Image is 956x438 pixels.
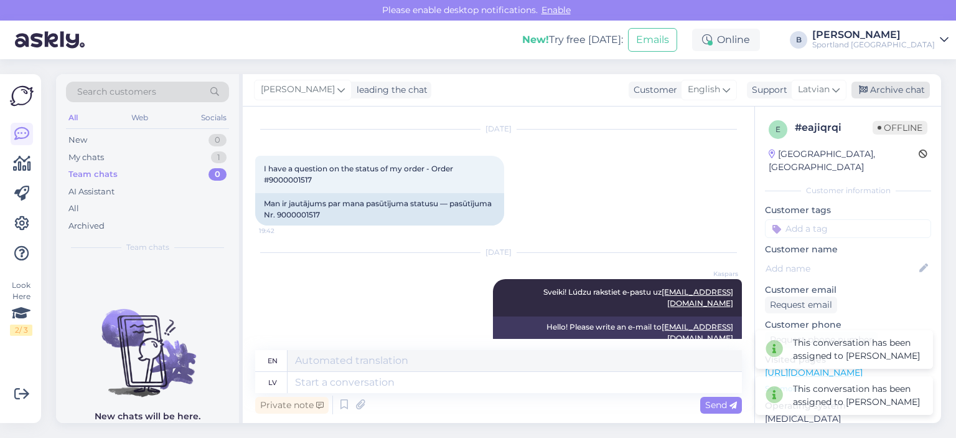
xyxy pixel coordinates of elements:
p: Customer phone [765,318,931,331]
div: Request email [765,297,837,313]
div: All [66,110,80,126]
div: Private note [255,397,329,414]
span: I have a question on the status of my order - Order #9000001517 [264,164,455,184]
div: This conversation has been assigned to [PERSON_NAME] [793,336,923,363]
div: Web [129,110,151,126]
div: Archived [68,220,105,232]
span: e [776,125,780,134]
div: Team chats [68,168,118,181]
div: 0 [209,168,227,181]
div: Online [692,29,760,51]
button: Emails [628,28,677,52]
span: [PERSON_NAME] [261,83,335,97]
p: Customer name [765,243,931,256]
p: New chats will be here. [95,410,200,423]
span: Offline [873,121,927,135]
div: en [268,350,278,371]
div: My chats [68,151,104,164]
div: Customer [629,83,677,97]
span: Sveiki! Lúdzu rakstiet e-pastu uz [543,287,733,308]
img: No chats [56,287,239,399]
span: Kaspars [691,269,738,279]
div: Look Here [10,280,32,336]
p: Customer email [765,283,931,297]
input: Add a tag [765,219,931,238]
input: Add name [766,262,917,275]
div: All [68,202,79,215]
div: Man ir jautājums par mana pasūtījuma statusu — pasūtījuma Nr. 9000001517 [255,193,504,226]
div: [GEOGRAPHIC_DATA], [GEOGRAPHIC_DATA] [769,148,919,174]
div: Customer information [765,185,931,196]
a: [EMAIL_ADDRESS][DOMAIN_NAME] [662,322,733,343]
p: Customer tags [765,204,931,217]
div: New [68,134,87,146]
div: Hello! Please write an e-mail to [493,317,742,349]
div: leading the chat [352,83,428,97]
div: This conversation has been assigned to [PERSON_NAME] [793,383,923,409]
img: Askly Logo [10,84,34,108]
div: Socials [199,110,229,126]
div: [DATE] [255,247,742,258]
span: Send [705,399,737,411]
div: Archive chat [851,82,930,98]
a: [EMAIL_ADDRESS][DOMAIN_NAME] [662,287,733,308]
span: Enable [538,4,574,16]
span: Latvian [798,83,830,97]
div: 0 [209,134,227,146]
div: B [790,31,807,49]
b: New! [522,34,549,45]
div: [DATE] [255,123,742,135]
div: 1 [211,151,227,164]
div: [PERSON_NAME] [812,30,935,40]
div: AI Assistant [68,186,115,198]
span: Search customers [77,85,156,98]
div: 2 / 3 [10,325,32,336]
a: [PERSON_NAME]Sportland [GEOGRAPHIC_DATA] [812,30,949,50]
div: # eajiqrqi [795,120,873,135]
span: Team chats [126,242,169,253]
span: English [688,83,720,97]
div: Support [747,83,787,97]
div: Sportland [GEOGRAPHIC_DATA] [812,40,935,50]
div: Try free [DATE]: [522,32,623,47]
span: 19:42 [259,226,306,236]
div: lv [268,372,277,393]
